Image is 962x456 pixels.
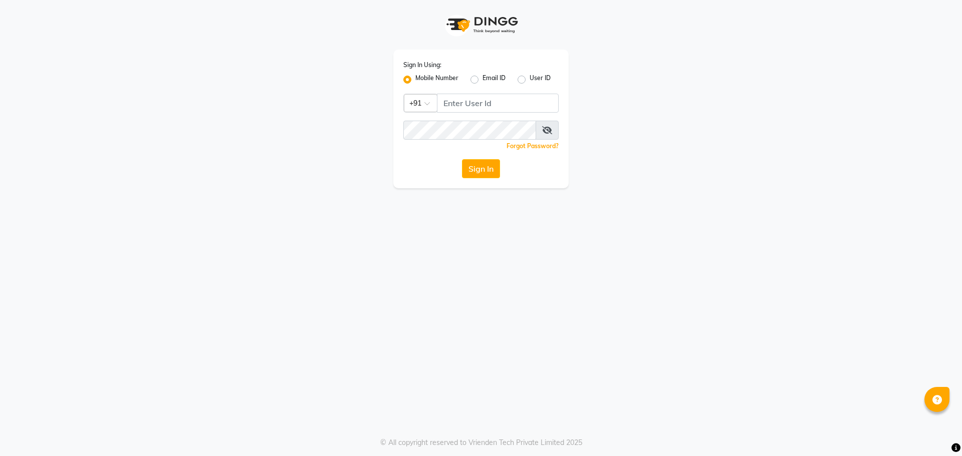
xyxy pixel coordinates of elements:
[403,121,536,140] input: Username
[462,159,500,178] button: Sign In
[483,74,506,86] label: Email ID
[441,10,521,40] img: logo1.svg
[415,74,458,86] label: Mobile Number
[507,142,559,150] a: Forgot Password?
[530,74,551,86] label: User ID
[437,94,559,113] input: Username
[920,416,952,446] iframe: chat widget
[403,61,441,70] label: Sign In Using:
